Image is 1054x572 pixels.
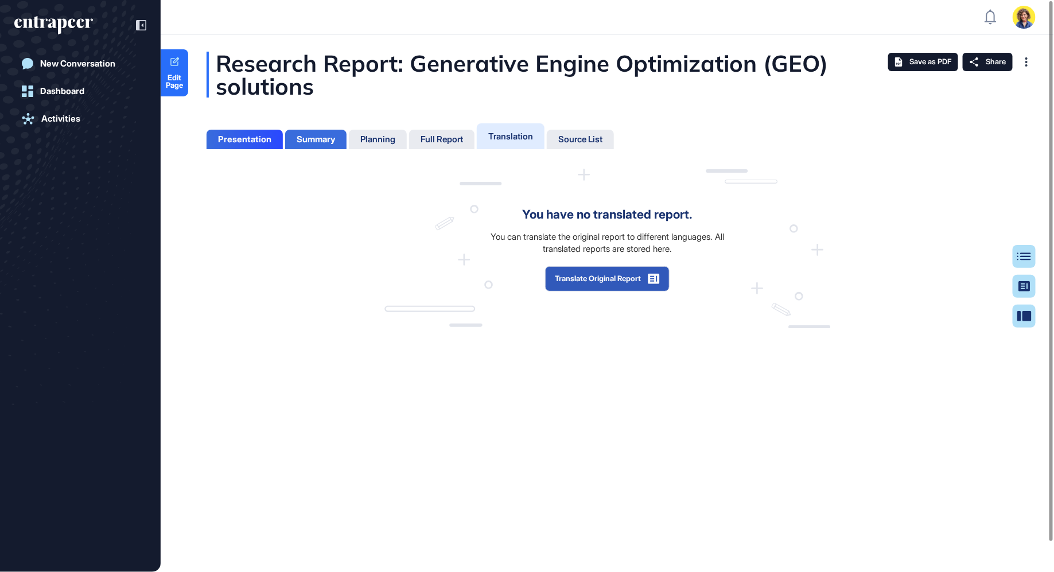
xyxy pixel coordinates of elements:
[14,16,93,34] div: entrapeer-logo
[488,131,533,142] div: Translation
[207,52,1008,98] div: Research Report: Generative Engine Optimization (GEO) solutions
[421,134,463,145] div: Full Report
[986,57,1006,67] span: Share
[161,49,188,96] a: Edit Page
[522,205,693,224] div: You have no translated report.
[14,80,146,103] a: Dashboard
[218,134,271,145] div: Presentation
[14,107,146,130] a: Activities
[472,231,742,255] div: You can translate the original report to different languages. All translated reports are stored h...
[14,52,146,75] a: New Conversation
[297,134,335,145] div: Summary
[545,266,670,291] button: Translate Original Report
[1013,6,1036,29] img: user-avatar
[360,134,395,145] div: Planning
[558,134,602,145] div: Source List
[40,59,115,69] div: New Conversation
[909,57,951,67] span: Save as PDF
[40,86,84,96] div: Dashboard
[41,114,80,124] div: Activities
[161,74,188,89] span: Edit Page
